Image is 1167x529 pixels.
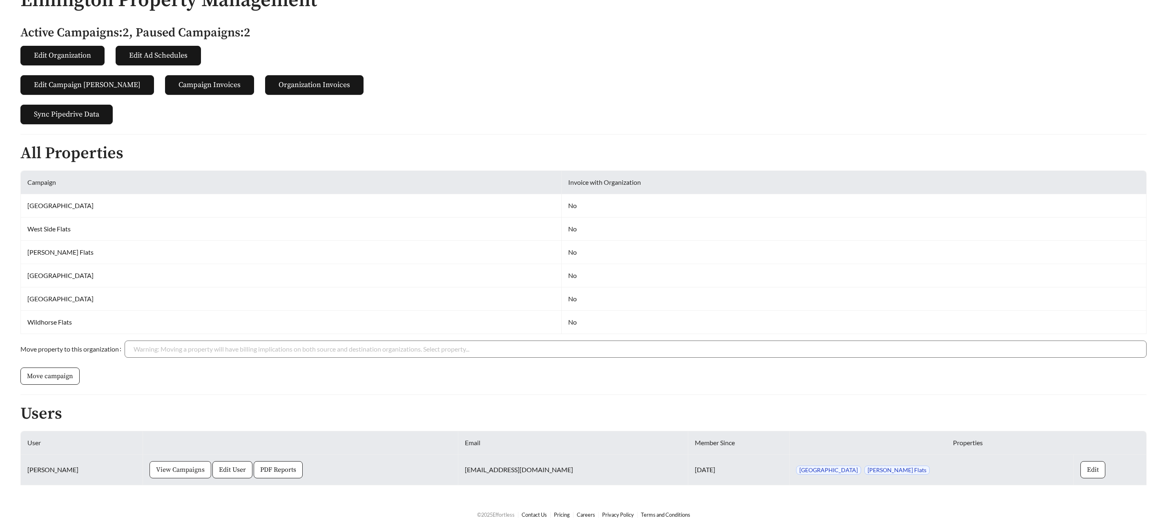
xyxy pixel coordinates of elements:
[129,50,187,61] span: Edit Ad Schedules
[212,461,252,478] button: Edit User
[150,465,211,473] a: View Campaigns
[864,466,930,475] span: [PERSON_NAME] Flats
[21,217,562,241] td: West Side Flats
[21,431,143,455] th: User
[1087,465,1099,475] span: Edit
[796,466,861,475] span: [GEOGRAPHIC_DATA]
[212,465,252,473] a: Edit User
[260,465,296,475] span: PDF Reports
[1080,461,1105,478] button: Edit
[21,241,562,264] td: [PERSON_NAME] Flats
[21,171,562,194] th: Campaign
[20,26,1147,40] h5: Active Campaigns: 2 , Paused Campaigns: 2
[20,368,80,385] button: Move campaign
[562,311,1147,334] td: No
[20,46,105,65] button: Edit Organization
[20,405,1147,423] h2: Users
[21,287,562,311] td: [GEOGRAPHIC_DATA]
[156,465,205,475] span: View Campaigns
[458,455,689,485] td: [EMAIL_ADDRESS][DOMAIN_NAME]
[21,264,562,287] td: [GEOGRAPHIC_DATA]
[790,431,1147,455] th: Properties
[21,311,562,334] td: Wildhorse Flats
[134,341,1138,357] input: Move property to this organization
[20,75,154,95] button: Edit Campaign [PERSON_NAME]
[562,287,1147,311] td: No
[116,46,201,65] button: Edit Ad Schedules
[577,511,595,518] a: Careers
[641,511,690,518] a: Terms and Conditions
[21,194,562,217] td: [GEOGRAPHIC_DATA]
[688,431,790,455] th: Member Since
[522,511,547,518] a: Contact Us
[20,144,1147,162] h2: All Properties
[562,217,1147,241] td: No
[554,511,570,518] a: Pricing
[34,109,99,120] span: Sync Pipedrive Data
[562,264,1147,287] td: No
[254,461,303,478] button: PDF Reports
[20,105,113,124] button: Sync Pipedrive Data
[477,511,515,518] span: © 2025 Effortless
[179,79,241,90] span: Campaign Invoices
[265,75,364,95] button: Organization Invoices
[219,465,246,475] span: Edit User
[602,511,634,518] a: Privacy Policy
[20,341,125,358] label: Move property to this organization
[165,75,254,95] button: Campaign Invoices
[562,194,1147,217] td: No
[279,79,350,90] span: Organization Invoices
[21,455,143,485] td: [PERSON_NAME]
[562,241,1147,264] td: No
[688,455,790,485] td: [DATE]
[34,79,141,90] span: Edit Campaign [PERSON_NAME]
[458,431,689,455] th: Email
[150,461,211,478] button: View Campaigns
[562,171,1147,194] th: Invoice with Organization
[34,50,91,61] span: Edit Organization
[27,371,73,381] span: Move campaign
